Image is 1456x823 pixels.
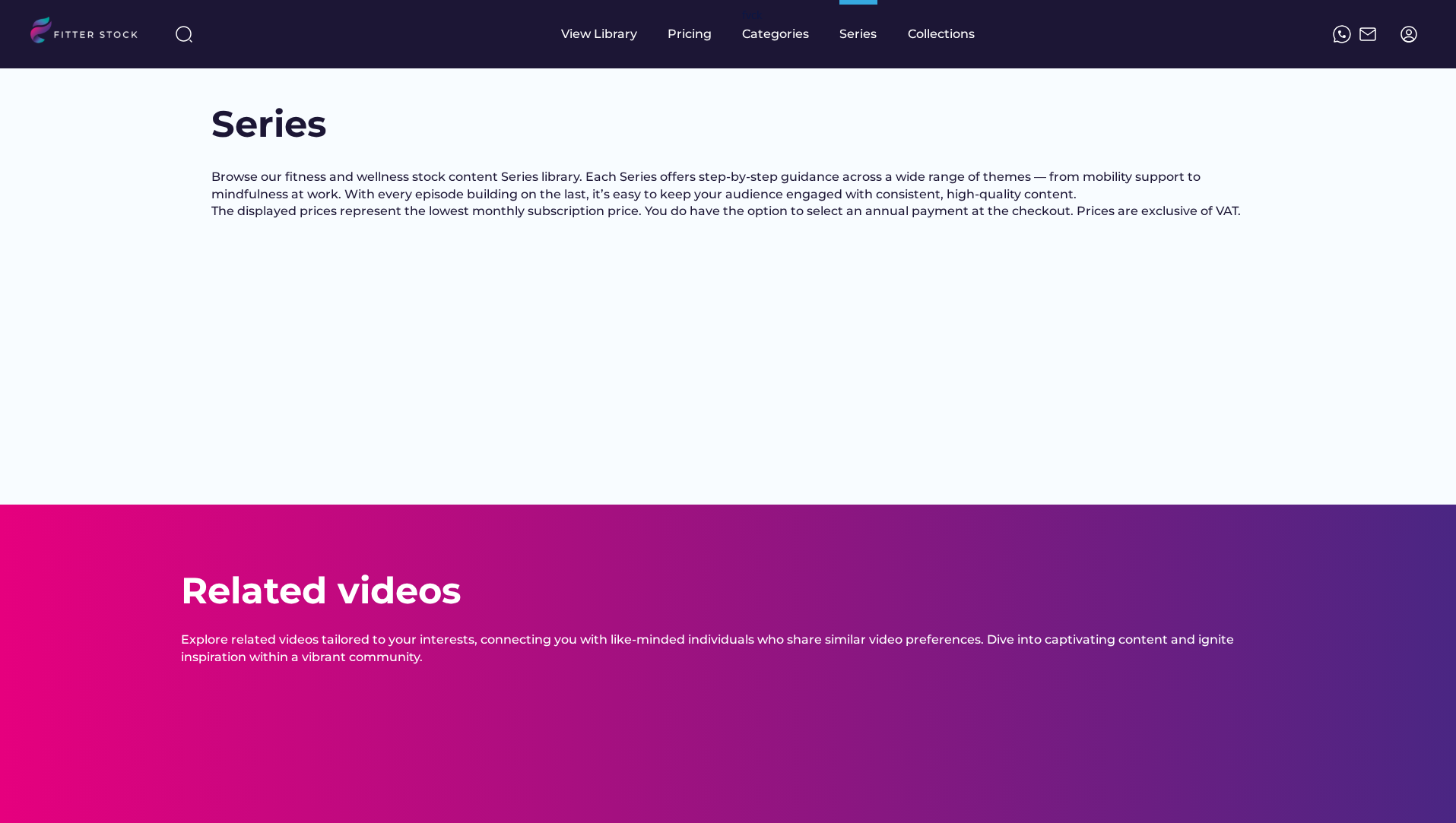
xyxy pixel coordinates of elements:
img: meteor-icons_whatsapp%20%281%29.svg [1333,25,1351,43]
div: View Library [561,26,637,43]
div: Explore related videos tailored to your interests, connecting you with like-minded individuals wh... [181,631,1276,666]
div: Browse our fitness and wellness stock content Series library. Each Series offers step-by-step gui... [211,169,1245,220]
h3: Related videos [181,565,461,616]
div: Series [839,26,877,43]
h1: Series [211,99,363,150]
img: Frame%2051.svg [1359,25,1377,43]
div: Pricing [668,26,712,43]
div: Collections [908,26,975,43]
img: profile-circle.svg [1400,25,1418,43]
img: LOGO.svg [30,17,151,48]
div: fvck [742,8,762,23]
img: search-normal%203.svg [175,25,193,43]
div: Categories [742,26,809,43]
